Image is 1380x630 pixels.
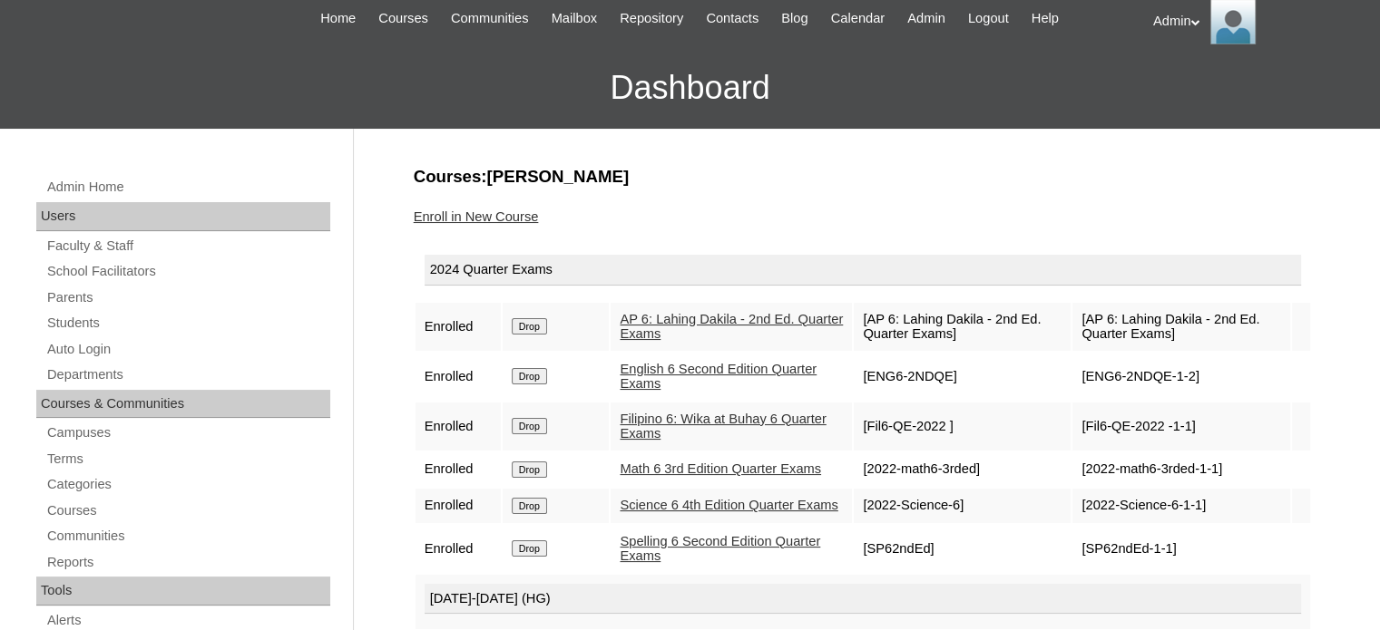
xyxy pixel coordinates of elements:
[45,422,330,444] a: Campuses
[822,8,894,29] a: Calendar
[907,8,945,29] span: Admin
[620,534,820,564] a: Spelling 6 Second Edition Quarter Exams
[968,8,1009,29] span: Logout
[706,8,759,29] span: Contacts
[1072,452,1289,487] td: [2022-math6-3rded-1-1]
[512,461,547,478] input: Drop
[378,8,428,29] span: Courses
[45,473,330,496] a: Categories
[45,176,330,199] a: Admin Home
[320,8,356,29] span: Home
[620,362,817,392] a: English 6 Second Edition Quarter Exams
[369,8,437,29] a: Courses
[311,8,365,29] a: Home
[512,368,547,384] input: Drop
[620,312,843,342] a: AP 6: Lahing Dakila - 2nd Ed. Quarter Exams
[898,8,954,29] a: Admin
[620,461,821,476] a: Math 6 3rd Edition Quarter Exams
[416,353,501,401] td: Enrolled
[416,303,501,351] td: Enrolled
[36,577,330,606] div: Tools
[854,402,1071,451] td: [Fil6-QE-2022 ]
[425,255,1301,286] div: 2024 Quarter Exams
[512,540,547,557] input: Drop
[45,312,330,334] a: Students
[416,525,501,573] td: Enrolled
[45,499,330,522] a: Courses
[45,363,330,386] a: Departments
[45,551,330,574] a: Reports
[45,525,330,548] a: Communities
[854,303,1071,351] td: [AP 6: Lahing Dakila - 2nd Ed. Quarter Exams]
[512,318,547,334] input: Drop
[9,47,1371,129] h3: Dashboard
[620,498,837,512] a: Science 6 4th Edition Quarter Exams
[1023,8,1068,29] a: Help
[45,235,330,257] a: Faculty & Staff
[1072,353,1289,401] td: [ENG6-2NDQE-1-2]
[36,390,330,419] div: Courses & Communities
[1072,525,1289,573] td: [SP62ndEd-1-1]
[1072,489,1289,523] td: [2022-Science-6-1-1]
[543,8,607,29] a: Mailbox
[1072,303,1289,351] td: [AP 6: Lahing Dakila - 2nd Ed. Quarter Exams]
[36,202,330,231] div: Users
[414,165,1312,189] h3: Courses:[PERSON_NAME]
[416,452,501,487] td: Enrolled
[854,525,1071,573] td: [SP62ndEd]
[854,452,1071,487] td: [2022-math6-3rded]
[620,412,826,441] a: Filipino 6: Wika at Buhay 6 Quarter Exams
[854,489,1071,523] td: [2022-Science-6]
[451,8,529,29] span: Communities
[552,8,598,29] span: Mailbox
[959,8,1018,29] a: Logout
[611,8,692,29] a: Repository
[425,584,1301,615] div: [DATE]-[DATE] (HG)
[831,8,885,29] span: Calendar
[416,402,501,451] td: Enrolled
[414,209,539,224] a: Enroll in New Course
[416,489,501,523] td: Enrolled
[620,8,683,29] span: Repository
[442,8,538,29] a: Communities
[45,448,330,470] a: Terms
[512,418,547,434] input: Drop
[854,353,1071,401] td: [ENG6-2NDQE]
[45,260,330,283] a: School Facilitators
[697,8,768,29] a: Contacts
[772,8,817,29] a: Blog
[512,498,547,514] input: Drop
[45,338,330,361] a: Auto Login
[781,8,807,29] span: Blog
[1072,402,1289,451] td: [Fil6-QE-2022 -1-1]
[45,286,330,309] a: Parents
[1032,8,1059,29] span: Help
